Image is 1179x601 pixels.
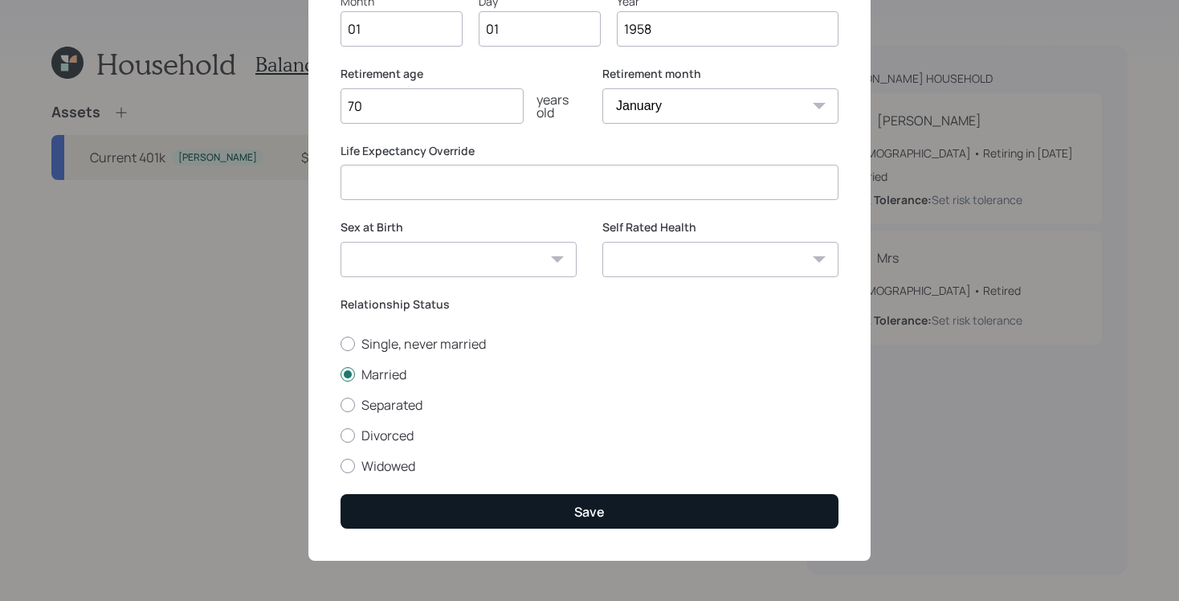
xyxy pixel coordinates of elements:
label: Widowed [341,457,838,475]
input: Year [617,11,838,47]
label: Divorced [341,427,838,444]
label: Separated [341,396,838,414]
label: Life Expectancy Override [341,143,838,159]
div: years old [524,93,577,119]
button: Save [341,494,838,529]
input: Day [479,11,601,47]
label: Relationship Status [341,296,838,313]
label: Self Rated Health [602,219,838,235]
label: Retirement age [341,66,577,82]
label: Single, never married [341,335,838,353]
label: Retirement month [602,66,838,82]
label: Sex at Birth [341,219,577,235]
div: Save [574,503,605,521]
input: Month [341,11,463,47]
label: Married [341,366,838,383]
